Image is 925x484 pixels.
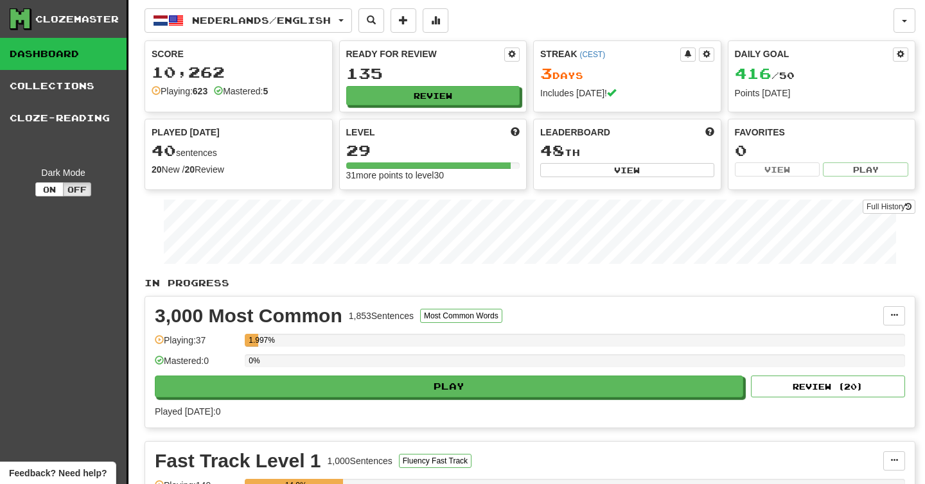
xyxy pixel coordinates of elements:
[540,48,680,60] div: Streak
[10,166,117,179] div: Dark Mode
[735,143,909,159] div: 0
[35,182,64,196] button: On
[155,334,238,355] div: Playing: 37
[63,182,91,196] button: Off
[346,169,520,182] div: 31 more points to level 30
[579,50,605,59] a: (CEST)
[540,141,565,159] span: 48
[823,162,908,177] button: Play
[155,376,743,397] button: Play
[540,64,552,82] span: 3
[391,8,416,33] button: Add sentence to collection
[155,451,321,471] div: Fast Track Level 1
[192,15,331,26] span: Nederlands / English
[249,334,258,347] div: 1.997%
[152,64,326,80] div: 10,262
[152,143,326,159] div: sentences
[540,65,714,82] div: Day s
[346,126,375,139] span: Level
[346,65,520,82] div: 135
[155,306,342,325] div: 3,000 Most Common
[540,126,610,139] span: Leaderboard
[735,126,909,139] div: Favorites
[346,86,520,105] button: Review
[152,126,220,139] span: Played [DATE]
[328,454,392,467] div: 1,000 Sentences
[346,48,505,60] div: Ready for Review
[35,13,119,26] div: Clozemaster
[540,163,714,177] button: View
[193,86,207,96] strong: 623
[349,309,414,322] div: 1,853 Sentences
[152,85,207,98] div: Playing:
[152,48,326,60] div: Score
[145,277,915,290] p: In Progress
[152,164,162,175] strong: 20
[735,70,795,81] span: / 50
[735,162,820,177] button: View
[399,454,471,468] button: Fluency Fast Track
[511,126,520,139] span: Score more points to level up
[358,8,384,33] button: Search sentences
[152,141,176,159] span: 40
[423,8,448,33] button: More stats
[9,467,107,480] span: Open feedback widget
[540,143,714,159] div: th
[145,8,352,33] button: Nederlands/English
[184,164,195,175] strong: 20
[751,376,905,397] button: Review (20)
[263,86,268,96] strong: 5
[152,163,326,176] div: New / Review
[705,126,714,139] span: This week in points, UTC
[155,354,238,376] div: Mastered: 0
[735,87,909,99] div: Points [DATE]
[863,200,915,214] a: Full History
[735,48,894,62] div: Daily Goal
[214,85,268,98] div: Mastered:
[540,87,714,99] div: Includes [DATE]!
[735,64,771,82] span: 416
[155,406,220,417] span: Played [DATE]: 0
[420,309,502,323] button: Most Common Words
[346,143,520,159] div: 29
